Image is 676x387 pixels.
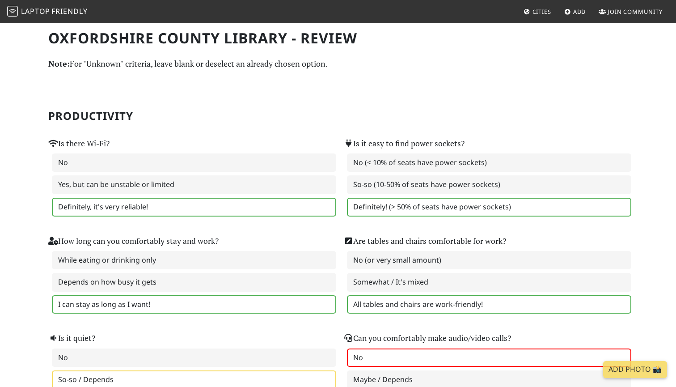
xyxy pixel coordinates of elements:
[7,4,88,20] a: LaptopFriendly LaptopFriendly
[52,198,336,217] label: Definitely, it's very reliable!
[48,110,628,123] h2: Productivity
[7,6,18,17] img: LaptopFriendly
[573,8,586,16] span: Add
[603,361,667,378] a: Add Photo 📸
[347,295,631,314] label: All tables and chairs are work-friendly!
[52,273,336,292] label: Depends on how busy it gets
[48,137,110,150] label: Is there Wi-Fi?
[347,349,631,367] label: No
[52,349,336,367] label: No
[48,30,628,47] h1: Oxfordshire County Library - Review
[520,4,555,20] a: Cities
[343,137,465,150] label: Is it easy to find power sockets?
[48,57,628,70] p: For "Unknown" criteria, leave blank or deselect an already chosen option.
[347,251,631,270] label: No (or very small amount)
[595,4,666,20] a: Join Community
[608,8,663,16] span: Join Community
[347,175,631,194] label: So-so (10-50% of seats have power sockets)
[52,295,336,314] label: I can stay as long as I want!
[21,6,50,16] span: Laptop
[52,153,336,172] label: No
[347,273,631,292] label: Somewhat / It's mixed
[48,58,70,69] strong: Note:
[48,235,219,247] label: How long can you comfortably stay and work?
[52,175,336,194] label: Yes, but can be unstable or limited
[347,198,631,217] label: Definitely! (> 50% of seats have power sockets)
[52,251,336,270] label: While eating or drinking only
[347,153,631,172] label: No (< 10% of seats have power sockets)
[561,4,590,20] a: Add
[343,235,506,247] label: Are tables and chairs comfortable for work?
[51,6,87,16] span: Friendly
[48,332,95,344] label: Is it quiet?
[343,332,511,344] label: Can you comfortably make audio/video calls?
[532,8,551,16] span: Cities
